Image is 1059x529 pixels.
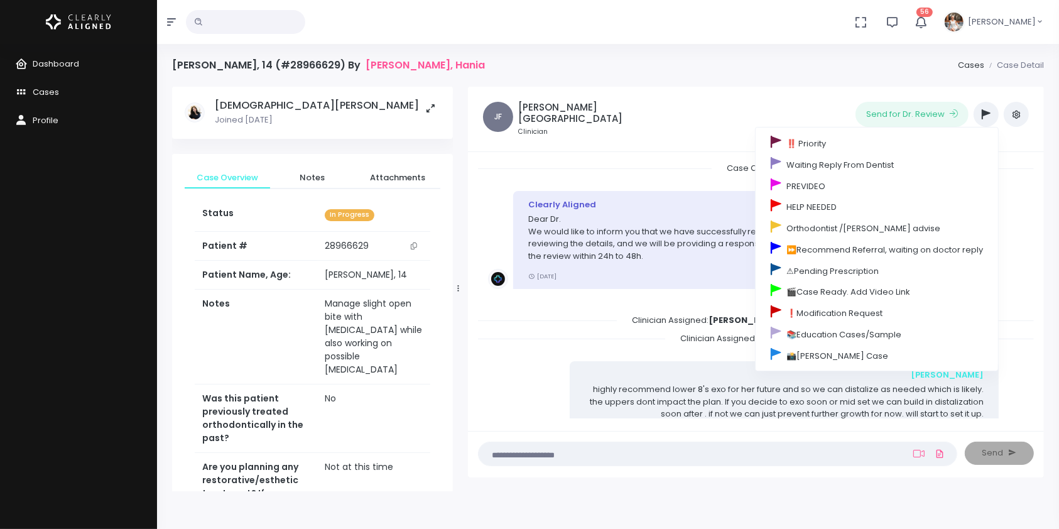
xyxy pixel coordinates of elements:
th: Status [195,199,317,231]
a: [PERSON_NAME], Hania [366,59,485,71]
span: Dashboard [33,58,79,70]
th: Patient Name, Age: [195,261,317,290]
img: Header Avatar [943,11,965,33]
td: Manage slight open bite with [MEDICAL_DATA] while also working on possible [MEDICAL_DATA] [317,290,430,384]
a: Add Files [932,442,947,465]
div: [PERSON_NAME] [585,369,984,381]
span: Clinician Assigned: [665,329,846,348]
div: scrollable content [478,162,1034,418]
span: Cases [33,86,59,98]
p: highly recommend lower 8's exo for her future and so we can distalize as needed which is likely. ... [585,383,984,420]
a: ‼️ Priority [756,133,998,154]
span: Clinician Assigned: [617,310,895,330]
h4: [PERSON_NAME], 14 (#28966629) By [172,59,485,71]
a: Cases [958,59,984,71]
a: 📚Education Cases/Sample [756,323,998,344]
small: Clinician [518,127,655,137]
a: ❗Modification Request [756,302,998,324]
a: Waiting Reply From Dentist [756,153,998,175]
span: JF [483,102,513,132]
a: Add Loom Video [911,449,927,459]
span: Case Created [712,158,800,178]
span: In Progress [325,209,374,221]
span: 56 [916,8,933,17]
h5: [PERSON_NAME][GEOGRAPHIC_DATA] [518,102,655,124]
button: Send for Dr. Review [855,102,969,127]
div: Clearly Aligned [528,199,927,211]
div: scrollable content [172,87,453,491]
span: Notes [280,172,345,184]
span: Case Overview [195,172,260,184]
a: ⚠Pending Prescription [756,259,998,281]
a: 🎬Case Ready. Add Video Link [756,281,998,302]
small: [DATE] [528,272,557,280]
a: HELP NEEDED [756,196,998,217]
th: Patient # [195,231,317,261]
p: Joined [DATE] [215,114,419,126]
h5: [DEMOGRAPHIC_DATA][PERSON_NAME] [215,99,419,112]
a: ⏩Recommend Referral, waiting on doctor reply [756,238,998,259]
b: [PERSON_NAME][GEOGRAPHIC_DATA] [709,314,880,326]
td: 28966629 [317,232,430,261]
p: Dear Dr. We would like to inform you that we have successfully received your case. Our team is cu... [528,213,927,262]
th: Was this patient previously treated orthodontically in the past? [195,384,317,453]
span: Profile [33,114,58,126]
a: PREVIDEO [756,175,998,196]
a: 📸[PERSON_NAME] Case [756,344,998,366]
td: [PERSON_NAME], 14 [317,261,430,290]
span: Attachments [365,172,430,184]
img: Logo Horizontal [46,9,111,35]
td: No [317,384,430,453]
th: Notes [195,290,317,384]
a: Orthodontist /[PERSON_NAME] advise [756,217,998,239]
span: [PERSON_NAME] [968,16,1036,28]
li: Case Detail [984,59,1044,72]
